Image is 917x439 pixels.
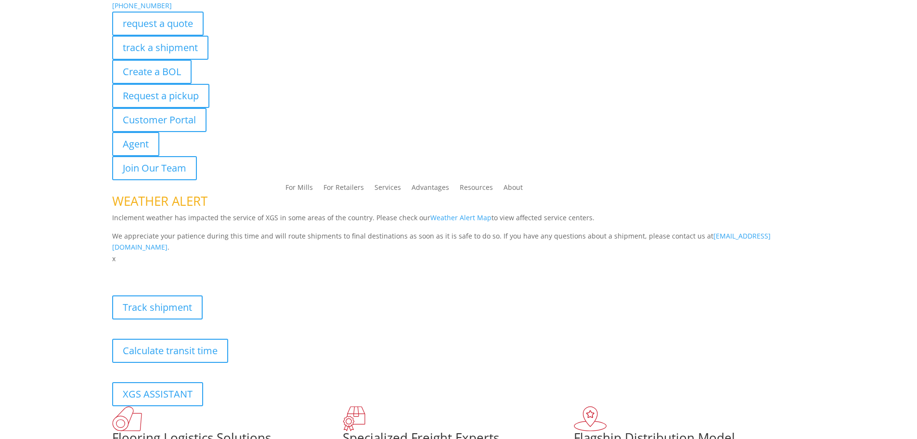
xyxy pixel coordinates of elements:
img: xgs-icon-total-supply-chain-intelligence-red [112,406,142,431]
a: Calculate transit time [112,339,228,363]
a: Resources [460,184,493,195]
a: [PHONE_NUMBER] [112,1,172,10]
a: Services [375,184,401,195]
a: XGS ASSISTANT [112,382,203,406]
a: Weather Alert Map [430,213,491,222]
span: WEATHER ALERT [112,192,207,210]
p: We appreciate your patience during this time and will route shipments to final destinations as so... [112,230,805,253]
a: About [504,184,523,195]
a: Join Our Team [112,156,197,180]
a: Track shipment [112,295,203,319]
a: Request a pickup [112,84,209,108]
img: xgs-icon-flagship-distribution-model-red [574,406,607,431]
p: Inclement weather has impacted the service of XGS in some areas of the country. Please check our ... [112,212,805,230]
b: Visibility, transparency, and control for your entire supply chain. [112,266,327,275]
img: xgs-icon-focused-on-flooring-red [343,406,365,431]
a: Create a BOL [112,60,192,84]
a: Customer Portal [112,108,207,132]
a: For Retailers [323,184,364,195]
a: request a quote [112,12,204,36]
a: For Mills [285,184,313,195]
a: track a shipment [112,36,208,60]
a: Advantages [412,184,449,195]
p: x [112,253,805,265]
a: Agent [112,132,159,156]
